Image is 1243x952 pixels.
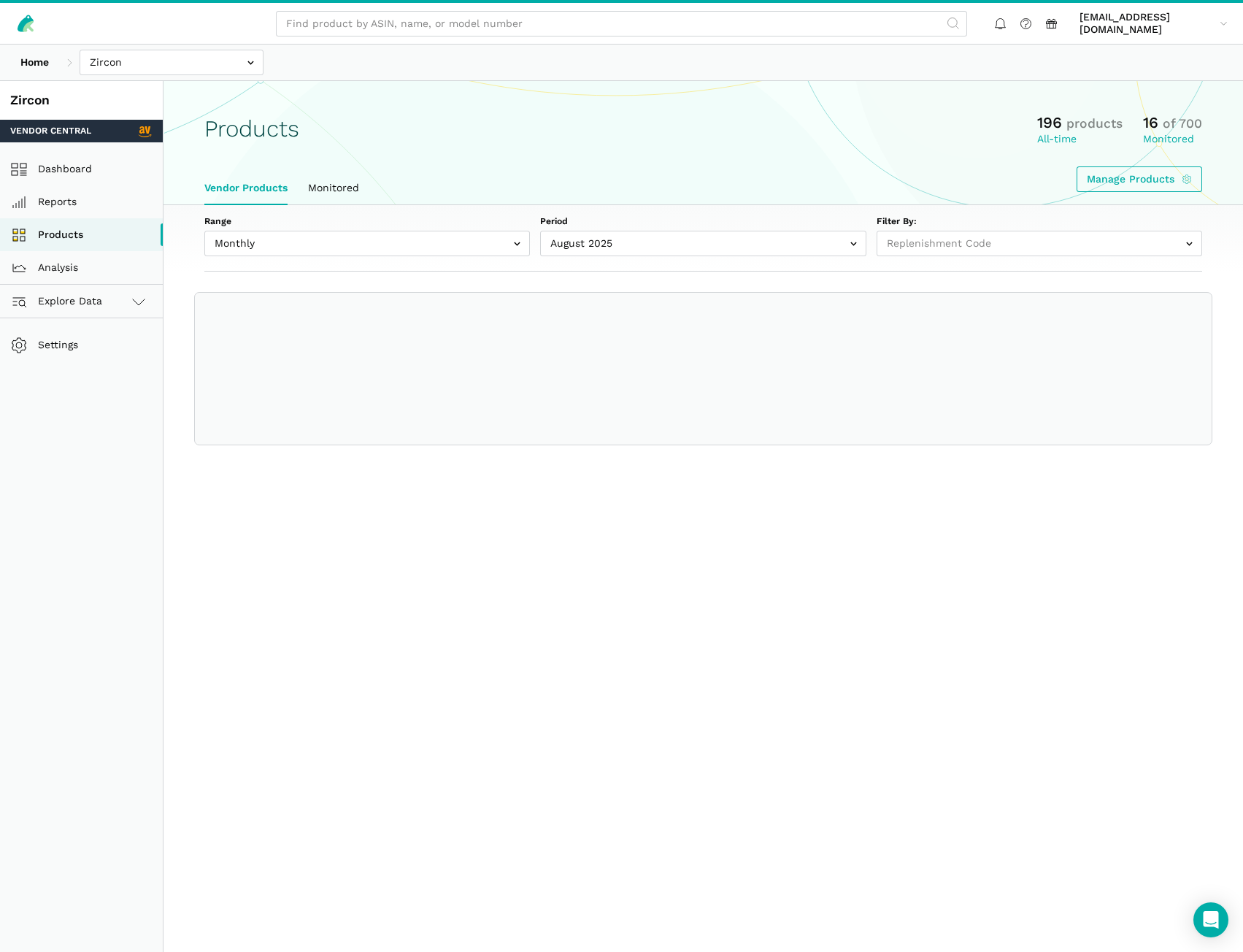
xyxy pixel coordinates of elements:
input: Find product by ASIN, name, or model number [276,11,967,37]
h1: Products [204,116,299,142]
a: Home [10,50,59,75]
div: Monitored [1143,133,1202,146]
div: All-time [1037,133,1123,146]
span: of 700 [1163,116,1202,131]
input: August 2025 [540,231,866,256]
label: Period [540,215,866,229]
input: Replenishment Code [877,231,1202,256]
a: Monitored [298,172,369,205]
span: products [1066,116,1123,131]
a: Manage Products [1077,166,1203,192]
span: Vendor Central [10,125,91,138]
input: Zircon [80,50,263,75]
div: Open Intercom Messenger [1193,902,1228,937]
span: 196 [1037,113,1062,131]
label: Range [204,215,530,229]
a: [EMAIL_ADDRESS][DOMAIN_NAME] [1074,8,1233,39]
span: [EMAIL_ADDRESS][DOMAIN_NAME] [1080,11,1215,37]
a: Vendor Products [194,172,298,205]
span: Explore Data [15,293,102,310]
div: Zircon [10,91,153,110]
label: Filter By: [877,215,1202,229]
input: Monthly [204,231,530,256]
span: 16 [1143,113,1158,131]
